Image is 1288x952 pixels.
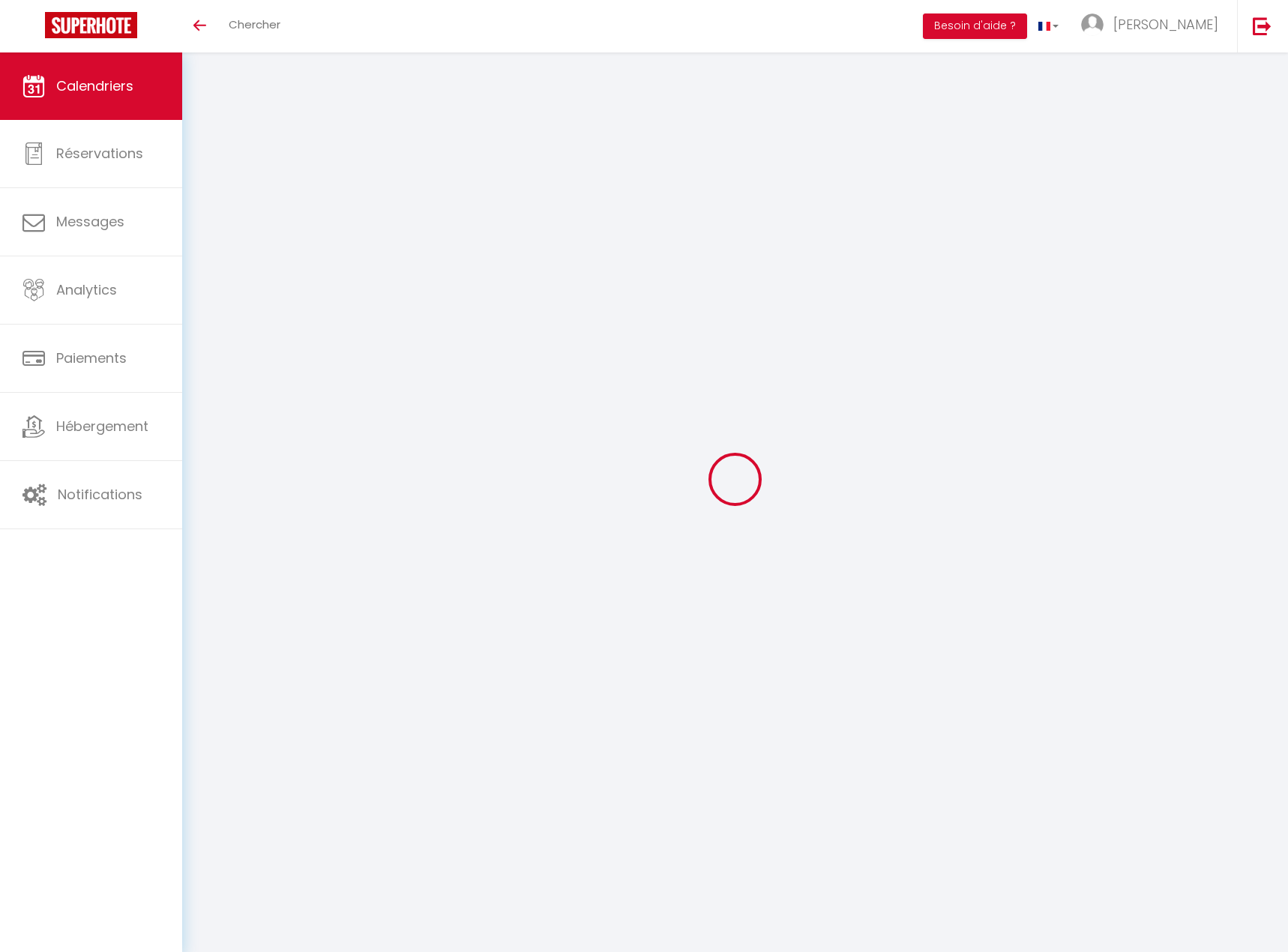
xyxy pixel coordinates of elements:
span: Analytics [56,280,117,299]
span: Réservations [56,144,143,163]
span: Paiements [56,349,127,367]
img: ... [1081,13,1104,36]
span: Hébergement [56,417,148,436]
span: Calendriers [56,76,133,95]
img: logout [1253,16,1272,35]
span: Notifications [58,485,142,504]
img: Super Booking [45,12,137,38]
span: Messages [56,212,124,231]
span: Chercher [229,16,280,32]
span: [PERSON_NAME] [1113,15,1218,34]
button: Besoin d'aide ? [923,13,1027,39]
